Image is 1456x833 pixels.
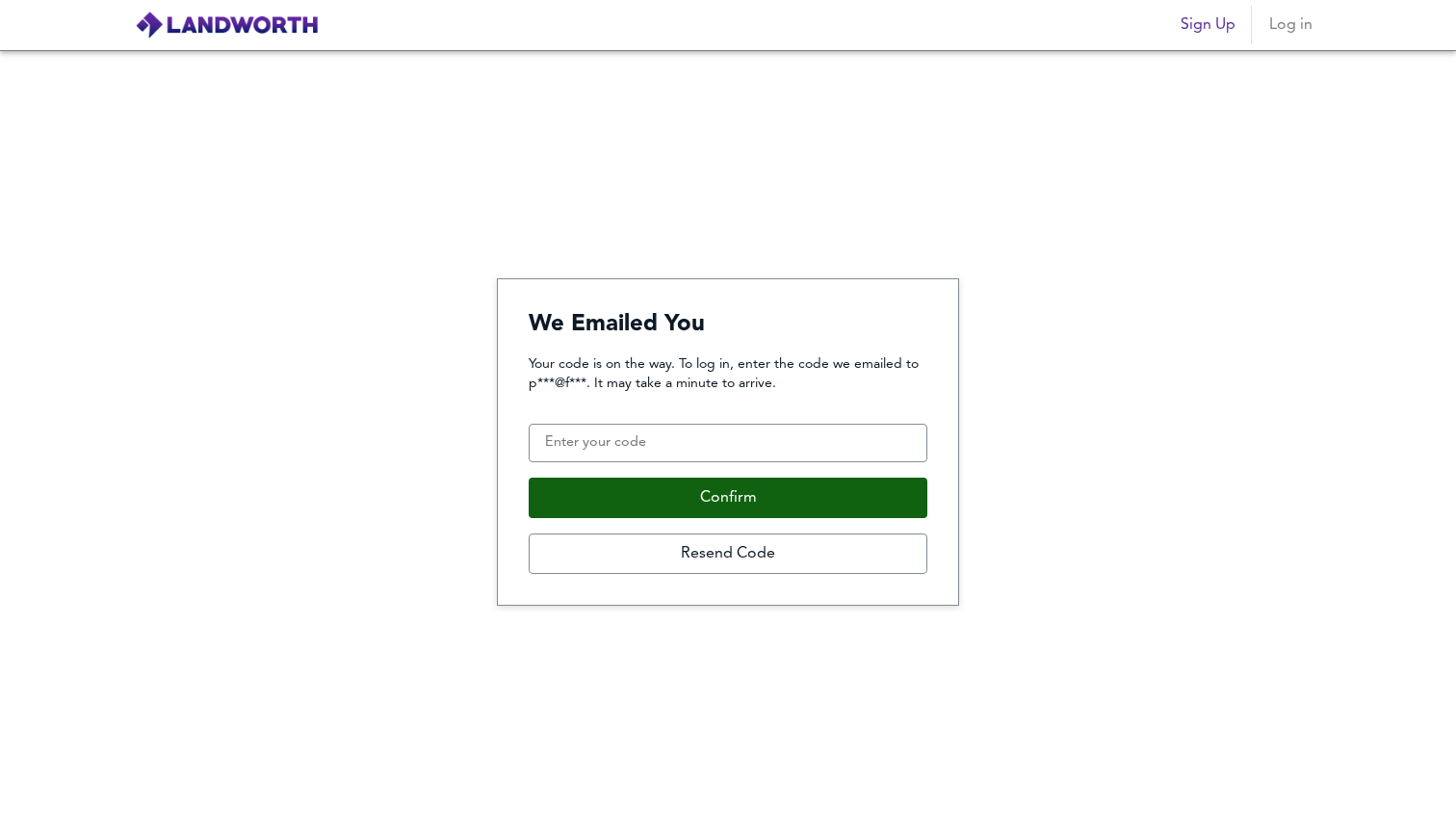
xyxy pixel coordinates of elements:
[529,310,927,339] h4: We Emailed You
[1173,6,1243,44] button: Sign Up
[529,478,927,518] button: Confirm
[529,534,927,574] button: Resend Code
[1181,12,1235,39] span: Sign Up
[529,424,927,462] input: Enter your code
[529,354,927,393] p: Your code is on the way. To log in, enter the code we emailed to p***@f***. It may take a minute ...
[1260,6,1321,44] button: Log in
[135,11,319,39] img: logo
[1267,12,1313,39] span: Log in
